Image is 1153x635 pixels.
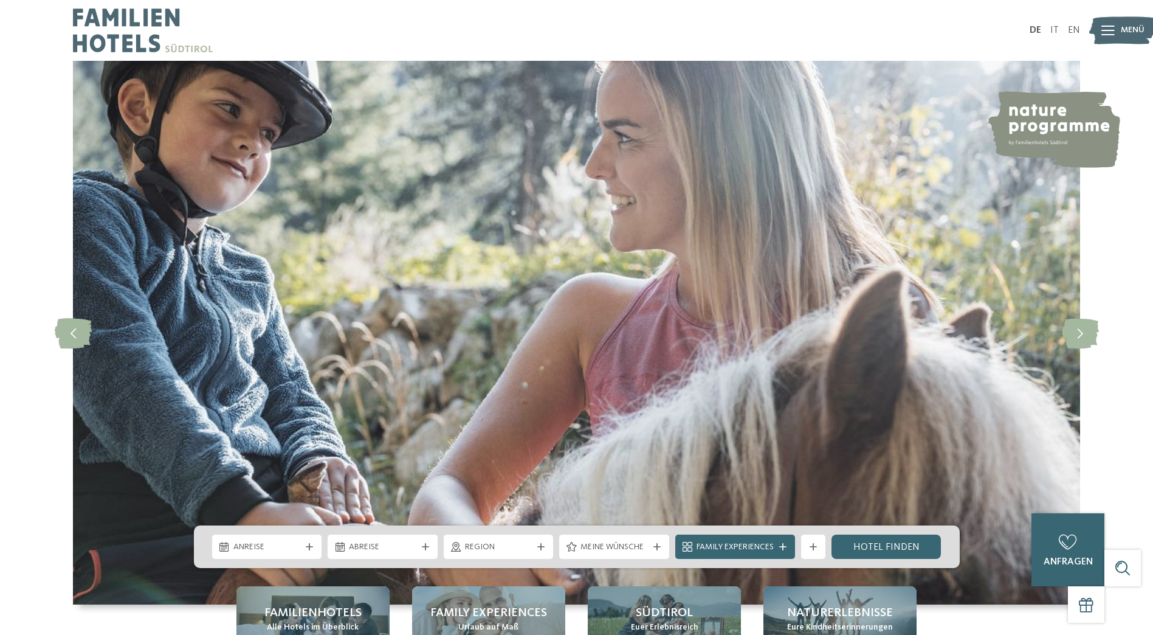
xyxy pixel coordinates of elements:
[1044,557,1093,567] span: anfragen
[465,541,532,553] span: Region
[458,622,518,634] span: Urlaub auf Maß
[787,605,893,622] span: Naturerlebnisse
[986,91,1120,168] img: nature programme by Familienhotels Südtirol
[349,541,416,553] span: Abreise
[264,605,362,622] span: Familienhotels
[233,541,301,553] span: Anreise
[697,541,774,553] span: Family Experiences
[1121,24,1144,36] span: Menü
[1030,26,1041,35] a: DE
[631,622,698,634] span: Euer Erlebnisreich
[1050,26,1059,35] a: IT
[831,535,941,559] a: Hotel finden
[636,605,693,622] span: Südtirol
[73,61,1080,605] img: Familienhotels Südtirol: The happy family places
[787,622,893,634] span: Eure Kindheitserinnerungen
[267,622,359,634] span: Alle Hotels im Überblick
[580,541,648,553] span: Meine Wünsche
[1068,26,1080,35] a: EN
[430,605,547,622] span: Family Experiences
[1031,513,1104,586] a: anfragen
